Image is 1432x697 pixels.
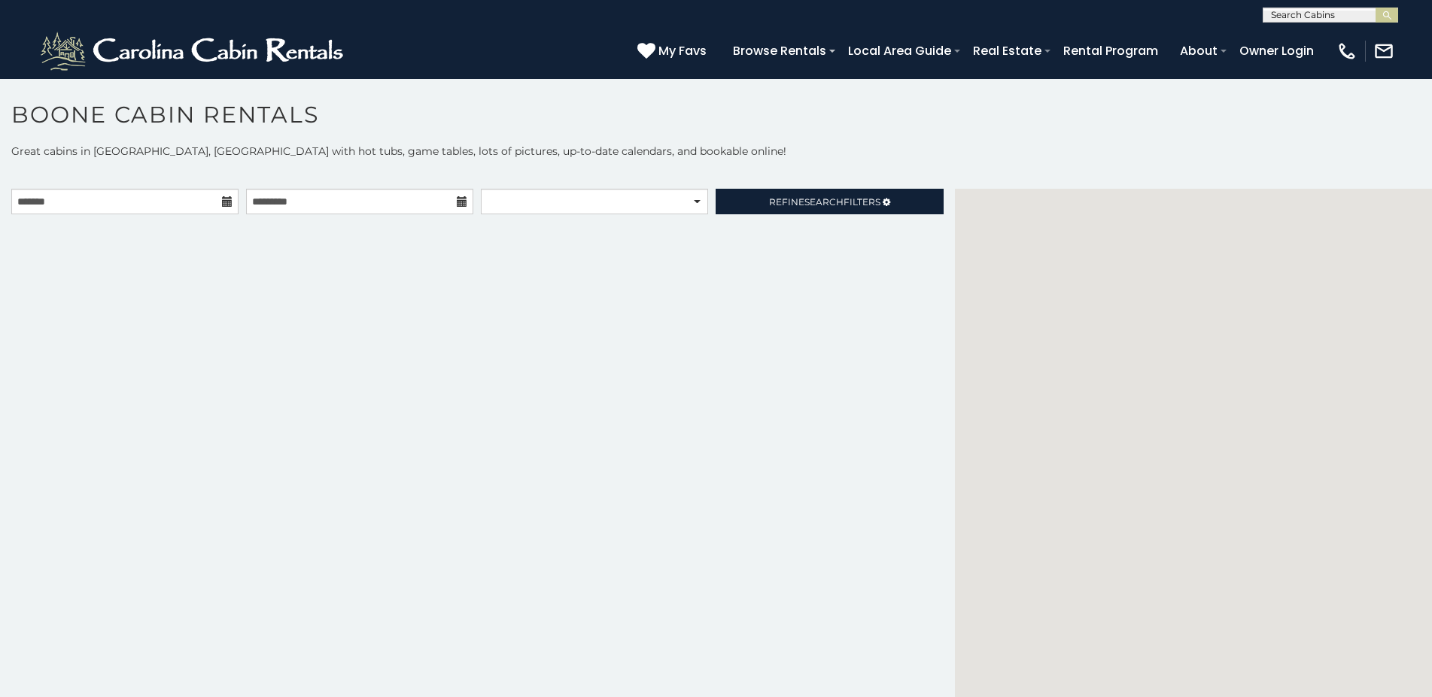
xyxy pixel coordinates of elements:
[1373,41,1394,62] img: mail-regular-white.png
[725,38,834,64] a: Browse Rentals
[1232,38,1321,64] a: Owner Login
[1336,41,1358,62] img: phone-regular-white.png
[637,41,710,61] a: My Favs
[716,189,943,214] a: RefineSearchFilters
[965,38,1049,64] a: Real Estate
[658,41,707,60] span: My Favs
[1056,38,1166,64] a: Rental Program
[1172,38,1225,64] a: About
[38,29,350,74] img: White-1-2.png
[841,38,959,64] a: Local Area Guide
[769,196,880,208] span: Refine Filters
[804,196,844,208] span: Search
